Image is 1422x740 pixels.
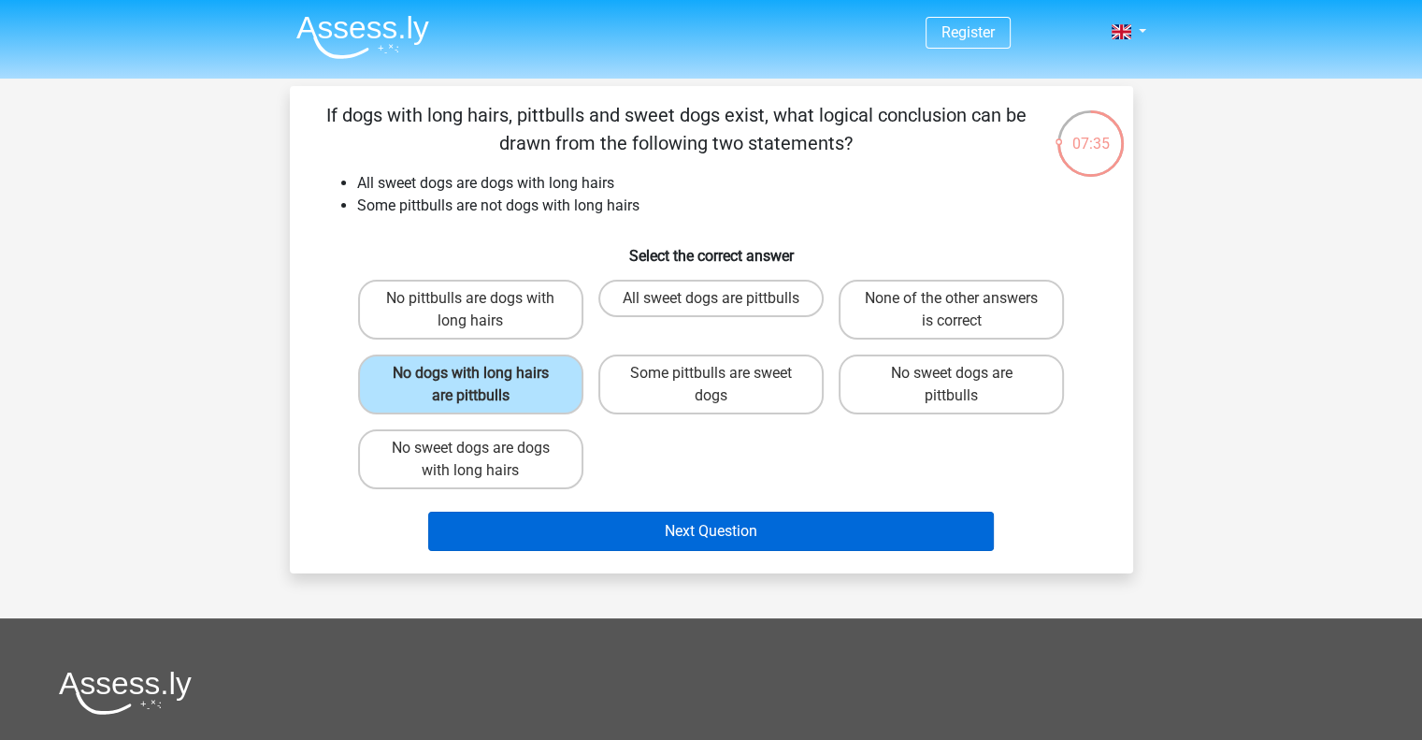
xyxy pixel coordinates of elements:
[296,15,429,59] img: Assessly
[839,355,1064,414] label: No sweet dogs are pittbulls
[358,355,583,414] label: No dogs with long hairs are pittbulls
[941,23,995,41] a: Register
[320,232,1103,265] h6: Select the correct answer
[357,172,1103,195] li: All sweet dogs are dogs with long hairs
[839,280,1064,340] label: None of the other answers is correct
[598,355,824,414] label: Some pittbulls are sweet dogs
[358,429,583,489] label: No sweet dogs are dogs with long hairs
[320,101,1033,157] p: If dogs with long hairs, pittbulls and sweet dogs exist, what logical conclusion can be drawn fro...
[598,280,824,317] label: All sweet dogs are pittbulls
[1056,109,1126,155] div: 07:35
[428,512,994,551] button: Next Question
[358,280,583,340] label: No pittbulls are dogs with long hairs
[59,671,192,715] img: Assessly logo
[357,195,1103,217] li: Some pittbulls are not dogs with long hairs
